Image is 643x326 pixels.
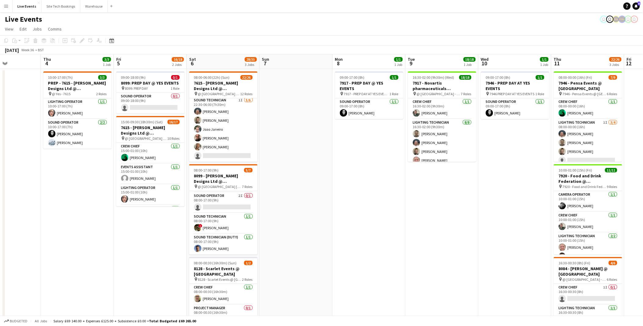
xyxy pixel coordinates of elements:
[631,16,638,23] app-user-avatar: Technical Department
[600,16,608,23] app-user-avatar: Eden Hopkins
[45,25,64,33] a: Comms
[34,319,48,323] span: All jobs
[53,319,196,323] div: Salary £69 140.00 + Expenses £125.00 + Subsistence £0.00 =
[17,25,29,33] a: Edit
[612,16,620,23] app-user-avatar: Production Managers
[149,319,196,323] span: Total Budgeted £69 265.00
[638,2,641,5] span: 6
[48,26,62,32] span: Comms
[38,48,44,52] div: BST
[3,318,28,324] button: Budgeted
[30,25,44,33] a: Jobs
[633,2,640,10] a: 6
[5,15,42,24] h1: Live Events
[80,0,108,12] button: Warehouse
[5,47,19,53] div: [DATE]
[20,26,27,32] span: Edit
[606,16,614,23] app-user-avatar: Akash Karegoudar
[619,16,626,23] app-user-avatar: Production Managers
[13,0,42,12] button: Live Events
[2,25,16,33] a: View
[5,26,13,32] span: View
[42,0,80,12] button: Site Tech Bookings
[625,16,632,23] app-user-avatar: Ollie Rolfe
[10,319,27,323] span: Budgeted
[33,26,42,32] span: Jobs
